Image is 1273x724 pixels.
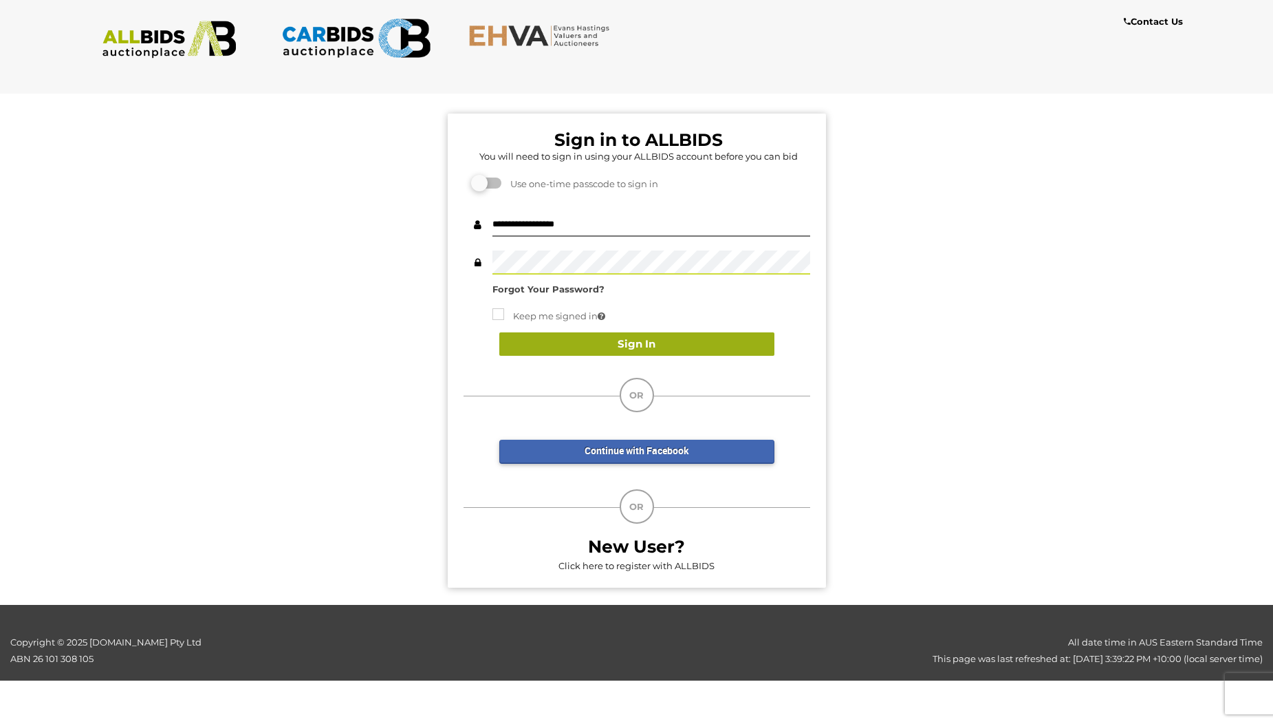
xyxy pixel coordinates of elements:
[1124,14,1186,30] a: Contact Us
[588,536,685,557] b: New User?
[95,21,244,58] img: ALLBIDS.com.au
[1124,16,1183,27] b: Contact Us
[467,151,810,161] h5: You will need to sign in using your ALLBIDS account before you can bid
[620,378,654,412] div: OR
[620,489,654,524] div: OR
[281,14,431,63] img: CARBIDS.com.au
[499,332,774,356] button: Sign In
[318,635,1273,667] div: All date time in AUS Eastern Standard Time This page was last refreshed at: [DATE] 3:39:22 PM +10...
[499,440,774,464] a: Continue with Facebook
[503,178,658,189] span: Use one-time passcode to sign in
[468,24,618,47] img: EHVA.com.au
[492,284,605,295] a: Forgot Your Password?
[554,129,723,150] b: Sign in to ALLBIDS
[558,560,715,571] a: Click here to register with ALLBIDS
[492,308,605,324] label: Keep me signed in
